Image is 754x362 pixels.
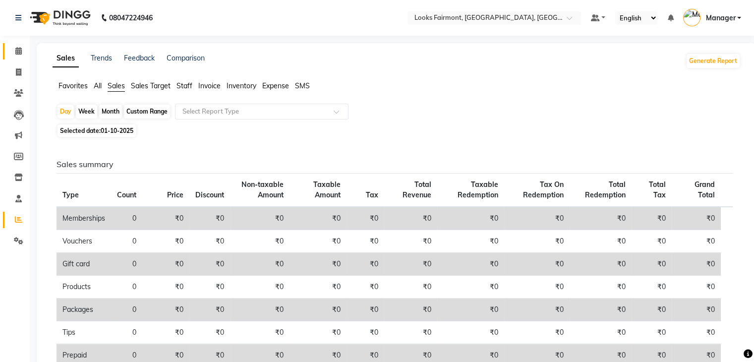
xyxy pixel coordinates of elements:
[57,160,733,169] h6: Sales summary
[101,127,133,134] span: 01-10-2025
[227,81,256,90] span: Inventory
[142,230,189,253] td: ₹0
[57,230,111,253] td: Vouchers
[458,180,498,199] span: Taxable Redemption
[570,253,632,276] td: ₹0
[189,253,230,276] td: ₹0
[672,321,721,344] td: ₹0
[695,180,715,199] span: Grand Total
[142,321,189,344] td: ₹0
[111,207,142,230] td: 0
[632,276,672,299] td: ₹0
[504,207,570,230] td: ₹0
[384,299,437,321] td: ₹0
[632,253,672,276] td: ₹0
[570,230,632,253] td: ₹0
[437,253,504,276] td: ₹0
[189,321,230,344] td: ₹0
[504,276,570,299] td: ₹0
[504,230,570,253] td: ₹0
[117,190,136,199] span: Count
[94,81,102,90] span: All
[198,81,221,90] span: Invoice
[99,105,122,119] div: Month
[241,180,284,199] span: Non-taxable Amount
[57,321,111,344] td: Tips
[347,299,384,321] td: ₹0
[384,207,437,230] td: ₹0
[504,253,570,276] td: ₹0
[384,276,437,299] td: ₹0
[403,180,431,199] span: Total Revenue
[91,54,112,62] a: Trends
[230,230,290,253] td: ₹0
[672,230,721,253] td: ₹0
[290,230,347,253] td: ₹0
[142,299,189,321] td: ₹0
[347,253,384,276] td: ₹0
[142,253,189,276] td: ₹0
[57,207,111,230] td: Memberships
[189,230,230,253] td: ₹0
[504,299,570,321] td: ₹0
[687,54,740,68] button: Generate Report
[58,124,136,137] span: Selected date:
[189,276,230,299] td: ₹0
[347,276,384,299] td: ₹0
[504,321,570,344] td: ₹0
[58,105,74,119] div: Day
[58,81,88,90] span: Favorites
[632,299,672,321] td: ₹0
[142,207,189,230] td: ₹0
[366,190,378,199] span: Tax
[111,299,142,321] td: 0
[290,276,347,299] td: ₹0
[570,207,632,230] td: ₹0
[111,276,142,299] td: 0
[290,321,347,344] td: ₹0
[347,321,384,344] td: ₹0
[53,50,79,67] a: Sales
[437,276,504,299] td: ₹0
[437,299,504,321] td: ₹0
[437,230,504,253] td: ₹0
[109,4,153,32] b: 08047224946
[262,81,289,90] span: Expense
[632,321,672,344] td: ₹0
[384,230,437,253] td: ₹0
[76,105,97,119] div: Week
[176,81,192,90] span: Staff
[142,276,189,299] td: ₹0
[108,81,125,90] span: Sales
[167,54,205,62] a: Comparison
[57,253,111,276] td: Gift card
[230,321,290,344] td: ₹0
[570,276,632,299] td: ₹0
[124,105,170,119] div: Custom Range
[25,4,93,32] img: logo
[384,253,437,276] td: ₹0
[632,230,672,253] td: ₹0
[111,230,142,253] td: 0
[111,321,142,344] td: 0
[167,190,183,199] span: Price
[632,207,672,230] td: ₹0
[290,299,347,321] td: ₹0
[57,299,111,321] td: Packages
[230,207,290,230] td: ₹0
[570,321,632,344] td: ₹0
[523,180,564,199] span: Tax On Redemption
[230,299,290,321] td: ₹0
[295,81,310,90] span: SMS
[57,276,111,299] td: Products
[189,299,230,321] td: ₹0
[347,207,384,230] td: ₹0
[111,253,142,276] td: 0
[290,253,347,276] td: ₹0
[570,299,632,321] td: ₹0
[290,207,347,230] td: ₹0
[672,276,721,299] td: ₹0
[313,180,341,199] span: Taxable Amount
[437,207,504,230] td: ₹0
[131,81,171,90] span: Sales Target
